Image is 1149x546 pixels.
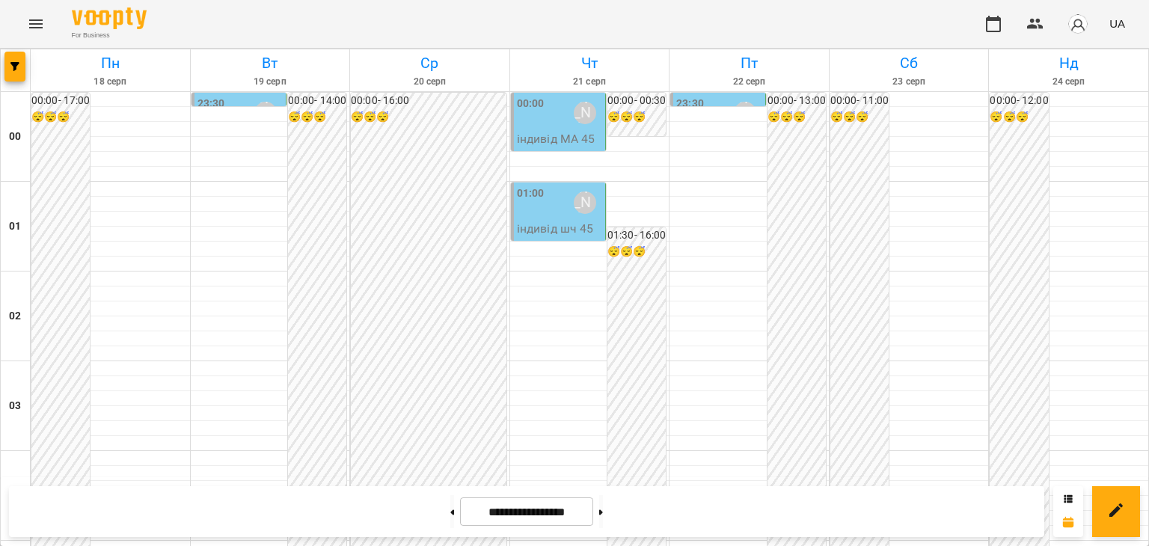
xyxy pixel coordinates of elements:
h6: Ср [352,52,507,75]
h6: 00:00 - 16:00 [351,93,506,109]
div: Мосюра Лариса [254,102,277,124]
button: Menu [18,6,54,42]
img: avatar_s.png [1067,13,1088,34]
h6: Чт [512,52,667,75]
label: 01:00 [517,185,545,202]
label: 23:30 [676,96,704,112]
h6: 😴😴😴 [830,109,889,126]
h6: 😴😴😴 [607,244,666,260]
h6: 01 [9,218,21,235]
h6: 😴😴😴 [351,109,506,126]
p: індивід шч 45 хв - [PERSON_NAME] [517,220,602,273]
h6: 00 [9,129,21,145]
h6: 😴😴😴 [288,109,346,126]
h6: 22 серп [672,75,827,89]
p: індивід МА 45 хв - [PERSON_NAME] [517,130,602,183]
h6: 😴😴😴 [31,109,90,126]
button: UA [1103,10,1131,37]
h6: 23 серп [832,75,987,89]
h6: 00:00 - 00:30 [607,93,666,109]
h6: 01:30 - 16:00 [607,227,666,244]
h6: Пн [33,52,188,75]
h6: Нд [991,52,1146,75]
div: Мосюра Лариса [574,102,596,124]
h6: 20 серп [352,75,507,89]
h6: 00:00 - 12:00 [990,93,1048,109]
h6: 03 [9,398,21,414]
h6: 02 [9,308,21,325]
h6: Вт [193,52,348,75]
h6: 00:00 - 13:00 [767,93,826,109]
h6: 😴😴😴 [607,109,666,126]
label: 00:00 [517,96,545,112]
div: Мосюра Лариса [734,102,756,124]
h6: 00:00 - 11:00 [830,93,889,109]
h6: 😴😴😴 [767,109,826,126]
h6: 24 серп [991,75,1146,89]
h6: 21 серп [512,75,667,89]
h6: 18 серп [33,75,188,89]
span: For Business [72,31,147,40]
h6: 00:00 - 14:00 [288,93,346,109]
img: Voopty Logo [72,7,147,29]
h6: Пт [672,52,827,75]
h6: 00:00 - 17:00 [31,93,90,109]
h6: 19 серп [193,75,348,89]
label: 23:30 [197,96,225,112]
h6: Сб [832,52,987,75]
span: UA [1109,16,1125,31]
div: Мосюра Лариса [574,191,596,214]
h6: 😴😴😴 [990,109,1048,126]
